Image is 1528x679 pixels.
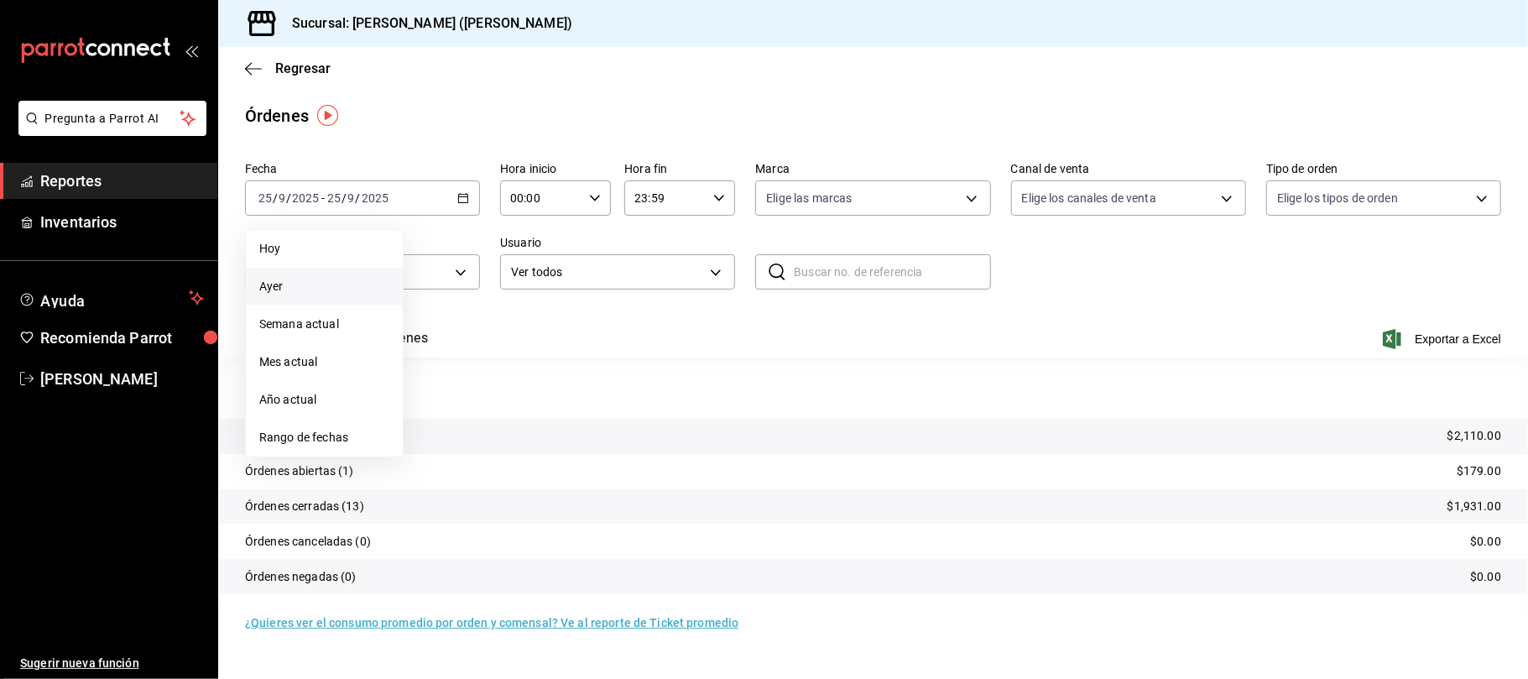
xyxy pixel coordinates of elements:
button: Pregunta a Parrot AI [18,101,206,136]
a: Pregunta a Parrot AI [12,122,206,139]
span: Inventarios [40,211,204,233]
span: [PERSON_NAME] [40,368,204,390]
span: Rango de fechas [259,429,389,447]
input: -- [258,191,273,205]
span: / [356,191,361,205]
span: Ayuda [40,288,182,308]
label: Canal de venta [1011,164,1246,175]
input: ---- [361,191,389,205]
img: Tooltip marker [317,105,338,126]
span: / [273,191,278,205]
input: -- [326,191,342,205]
input: -- [347,191,356,205]
label: Tipo de orden [1266,164,1501,175]
span: Año actual [259,391,389,409]
p: $0.00 [1470,533,1501,551]
span: Elige los canales de venta [1022,190,1156,206]
label: Fecha [245,164,480,175]
p: Órdenes cerradas (13) [245,498,364,515]
span: / [342,191,347,205]
button: Regresar [245,60,331,76]
span: Regresar [275,60,331,76]
span: Recomienda Parrot [40,326,204,349]
p: Resumen [245,379,1501,399]
p: Órdenes canceladas (0) [245,533,371,551]
p: Órdenes abiertas (1) [245,462,354,480]
label: Marca [755,164,990,175]
span: Ayer [259,278,389,295]
span: / [286,191,291,205]
div: Órdenes [245,103,309,128]
label: Hora inicio [500,164,611,175]
label: Usuario [500,238,735,249]
p: $179.00 [1457,462,1501,480]
span: Mes actual [259,353,389,371]
span: Ver todos [511,264,704,281]
span: Pregunta a Parrot AI [45,110,180,128]
span: Hoy [259,240,389,258]
span: Sugerir nueva función [20,655,204,672]
input: Buscar no. de referencia [794,255,990,289]
span: Elige los tipos de orden [1277,190,1398,206]
span: - [321,191,325,205]
button: open_drawer_menu [185,44,198,57]
input: ---- [291,191,320,205]
p: $1,931.00 [1447,498,1501,515]
label: Hora fin [624,164,735,175]
p: $0.00 [1470,568,1501,586]
input: -- [278,191,286,205]
span: Elige las marcas [766,190,852,206]
p: $2,110.00 [1447,427,1501,445]
button: Exportar a Excel [1386,329,1501,349]
p: Órdenes negadas (0) [245,568,357,586]
span: Reportes [40,170,204,192]
h3: Sucursal: [PERSON_NAME] ([PERSON_NAME]) [279,13,572,34]
a: ¿Quieres ver el consumo promedio por orden y comensal? Ve al reporte de Ticket promedio [245,616,738,629]
span: Semana actual [259,316,389,333]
